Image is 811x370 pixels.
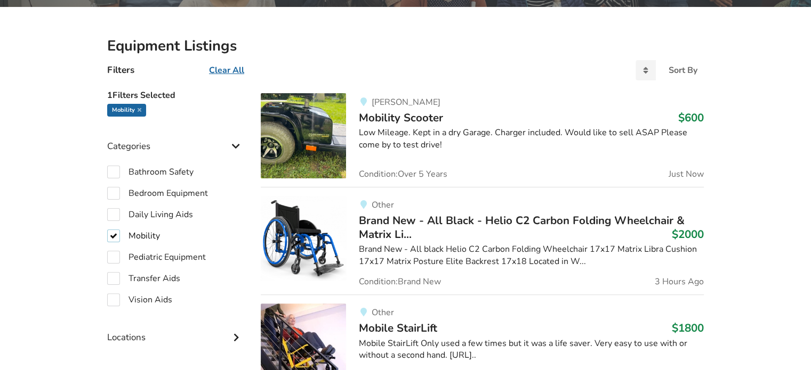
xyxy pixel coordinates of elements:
h3: $600 [678,111,704,125]
img: mobility-mobility scooter [261,93,346,178]
span: Mobility Scooter [359,110,443,125]
label: Vision Aids [107,293,172,306]
span: Mobile StairLift [359,320,437,335]
h3: $2000 [672,227,704,241]
div: Brand New - All black Helio C2 Carbon Folding Wheelchair 17x17 Matrix Libra Cushion 17x17 Matrix ... [359,243,704,268]
div: Locations [107,310,244,348]
label: Bathroom Safety [107,166,194,178]
span: Brand New - All Black - Helio C2 Carbon Folding Wheelchair & Matrix Li... [359,213,685,242]
span: Just Now [669,170,704,178]
label: Pediatric Equipment [107,251,206,264]
div: Categories [107,119,244,157]
span: Other [371,307,394,318]
span: Condition: Brand New [359,277,441,286]
a: mobility-mobility scooter [PERSON_NAME]Mobility Scooter$600Low Mileage. Kept in a dry Garage. Cha... [261,93,704,187]
div: Sort By [669,66,697,75]
span: Condition: Over 5 Years [359,170,447,178]
span: [PERSON_NAME] [371,96,440,108]
label: Bedroom Equipment [107,187,208,200]
label: Mobility [107,229,160,242]
label: Transfer Aids [107,272,180,285]
img: mobility-brand new - all black - helio c2 carbon folding wheelchair & matrix libra cushion & matr... [261,196,346,281]
h5: 1 Filters Selected [107,85,244,104]
span: 3 Hours Ago [655,277,704,286]
u: Clear All [209,64,244,76]
a: mobility-brand new - all black - helio c2 carbon folding wheelchair & matrix libra cushion & matr... [261,187,704,295]
div: Mobile StairLift Only used a few times but it was a life saver. Very easy to use with or without ... [359,338,704,362]
h4: Filters [107,64,134,76]
span: Other [371,199,394,211]
h2: Equipment Listings [107,37,704,55]
h3: $1800 [672,321,704,335]
label: Daily Living Aids [107,208,193,221]
div: Low Mileage. Kept in a dry Garage. Charger included. Would like to sell ASAP Please come by to te... [359,127,704,151]
div: Mobility [107,104,146,117]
